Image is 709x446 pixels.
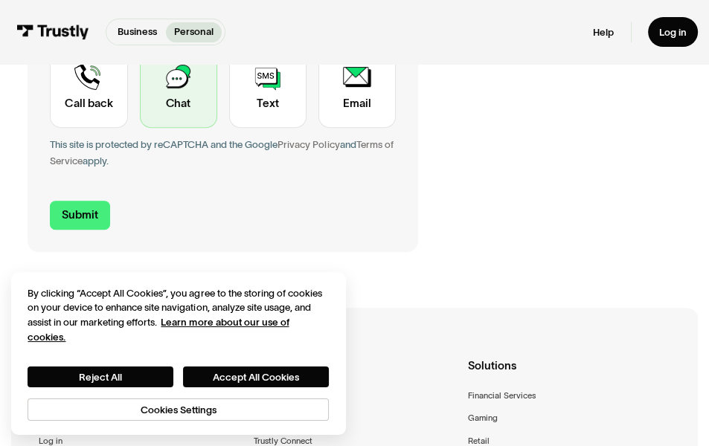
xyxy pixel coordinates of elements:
p: Personal [174,25,214,39]
input: Submit [50,201,110,230]
button: Cookies Settings [28,398,329,421]
button: Reject All [28,366,173,387]
div: This site is protected by reCAPTCHA and the Google and apply. [50,137,396,170]
div: By clicking “Accept All Cookies”, you agree to the storing of cookies on your device to enhance s... [28,286,329,345]
div: Cookie banner [11,272,346,435]
div: Log in [659,26,687,39]
div: Solutions [468,357,670,389]
a: More information about your privacy, opens in a new tab [28,317,289,343]
button: Accept All Cookies [183,366,329,387]
a: Privacy Policy [277,139,339,150]
img: Trustly Logo [16,25,89,40]
a: Financial Services [468,389,536,403]
a: Gaming [468,411,498,425]
a: Personal [166,22,222,42]
div: Products [253,357,455,389]
a: Business [109,22,165,42]
p: Business [118,25,157,39]
a: Help [593,26,614,39]
a: Log in [648,17,698,47]
div: Privacy [28,286,329,421]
